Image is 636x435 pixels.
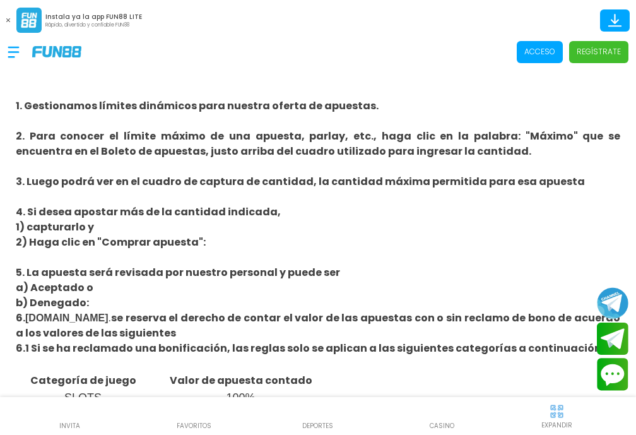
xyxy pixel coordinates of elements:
p: EXPANDIR [541,420,572,430]
p: Rápido, divertido y confiable FUN88 [45,21,142,29]
span: SLOTS [64,391,102,404]
p: Deportes [302,421,333,431]
img: hide [549,403,565,419]
strong: 4. Si desea apostar más de la cantidad indicada, [16,205,281,219]
strong: 1) capturarlo y [16,220,94,234]
a: INVITA [8,402,132,431]
button: Join telegram [597,323,628,355]
img: App Logo [16,8,42,33]
strong: b) Denegado: [16,295,89,310]
p: Acceso [524,46,555,57]
p: Instala ya la app FUN88 LITE [45,12,142,21]
strong: 3. Luego podrá ver en el cuadro de captura de cantidad, la cantidad máxima permitida para esa apu... [16,174,585,189]
a: Casino [380,402,504,431]
button: Contact customer service [597,358,628,391]
img: Company Logo [32,46,81,57]
p: Regístrate [577,46,621,57]
a: Deportes [256,402,380,431]
strong: 2. Para conocer el límite máximo de una apuesta, parlay, etc., haga clic en la palabra: "Máximo" ... [16,129,620,158]
p: INVITA [59,421,80,431]
strong: se reserva el derecho de contar el valor de las apuestas con o sin reclamo de bono de acuerdo a l... [16,311,620,340]
span: 100% [227,391,256,404]
button: Join telegram channel [597,287,628,319]
p: Casino [430,421,454,431]
strong: [DOMAIN_NAME] [25,313,109,323]
strong: Categoría de juego [30,373,136,388]
strong: 5. La apuesta será revisada por nuestro personal y puede ser [16,265,340,280]
strong: Valor de apuesta contado [170,373,312,388]
a: favoritos [132,402,256,431]
strong: 1. Gestionamos límites dinámicos para nuestra oferta de apuestas. [16,98,379,113]
strong: a) Aceptado o [16,280,93,295]
strong: 6. [16,311,25,325]
span: . [109,313,111,323]
strong: 2) Haga clic en "Comprar apuesta": [16,235,206,249]
strong: 6.1 Si se ha reclamado una bonificación, las reglas solo se aplican a las siguientes categorías a... [16,341,604,355]
p: favoritos [177,421,211,431]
